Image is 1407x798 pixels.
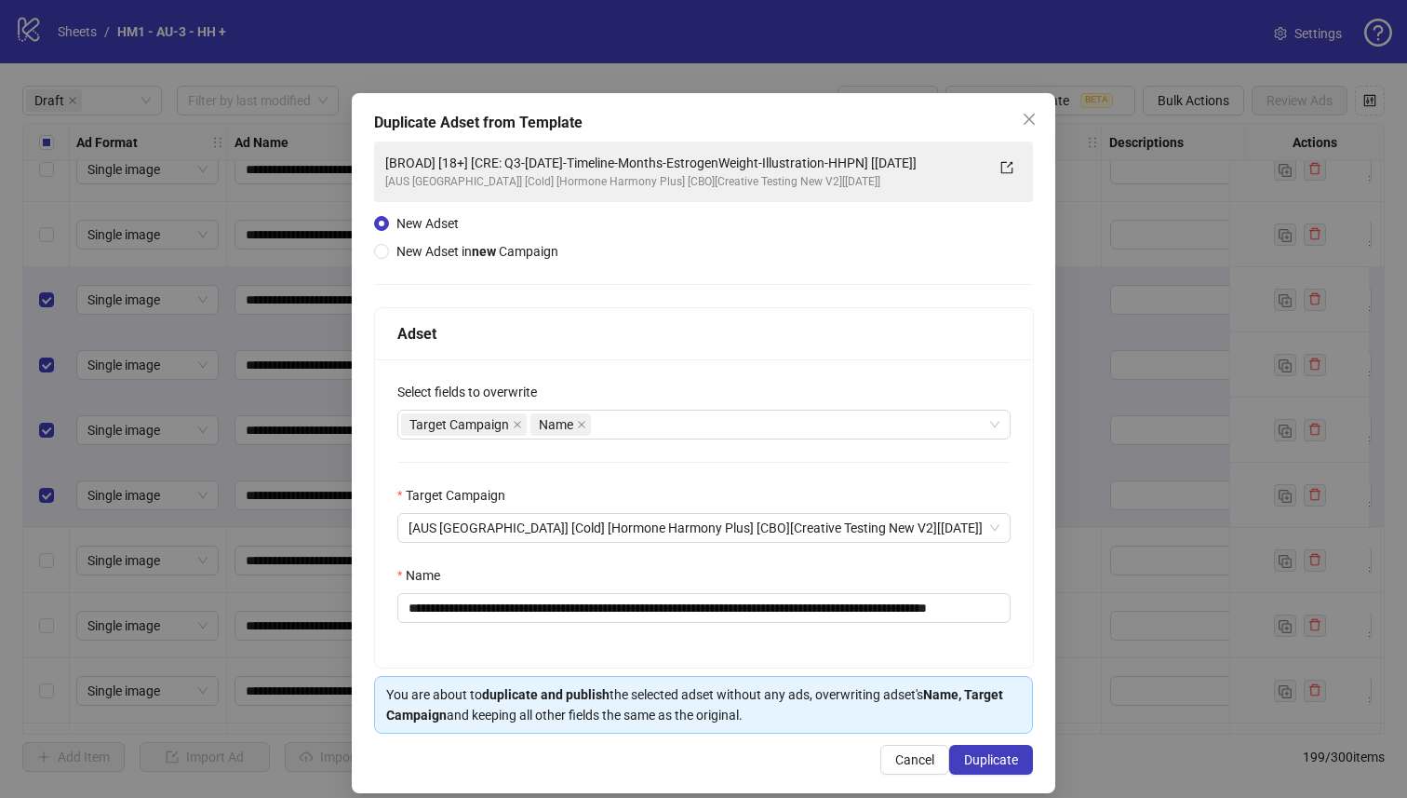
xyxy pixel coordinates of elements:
button: Close [1014,104,1044,134]
strong: Name, Target Campaign [386,687,1003,723]
span: export [1000,161,1013,174]
div: Duplicate Adset from Template [374,112,1033,134]
span: close [577,420,586,429]
div: You are about to the selected adset without any ads, overwriting adset's and keeping all other fi... [386,684,1021,725]
div: [AUS [GEOGRAPHIC_DATA]] [Cold] [Hormone Harmony Plus] [CBO][Creative Testing New V2][[DATE]] [385,173,985,191]
span: Target Campaign [409,414,509,435]
span: [AUS NZ] [Cold] [Hormone Harmony Plus] [CBO][Creative Testing New V2][1 September 2025] [409,514,999,542]
label: Name [397,565,452,586]
span: Cancel [895,752,934,767]
button: Duplicate [949,745,1033,775]
span: Duplicate [964,752,1018,767]
span: Name [530,413,591,436]
strong: new [472,244,496,259]
span: New Adset [396,216,459,231]
strong: duplicate and publish [482,687,610,702]
div: Adset [397,322,1011,345]
span: close [513,420,522,429]
span: Name [539,414,573,435]
label: Target Campaign [397,485,517,506]
div: [BROAD] [18+] [CRE: Q3-[DATE]-Timeline-Months-EstrogenWeight-Illustration-HHPN] [[DATE]] [385,153,985,173]
input: Name [397,593,1011,623]
span: New Adset in Campaign [396,244,558,259]
span: close [1022,112,1037,127]
button: Cancel [880,745,949,775]
span: Target Campaign [401,413,527,436]
label: Select fields to overwrite [397,382,549,402]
